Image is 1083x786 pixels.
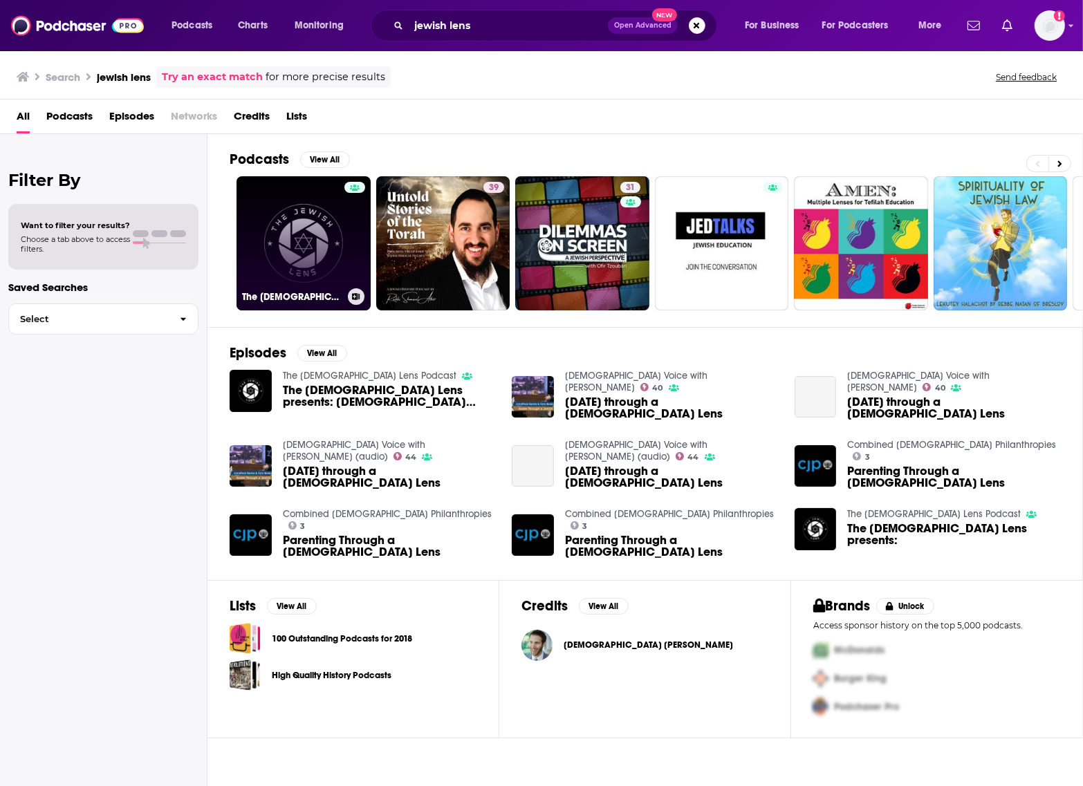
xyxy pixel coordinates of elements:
a: CreditsView All [521,597,629,615]
a: The Jewish Lens Podcast [847,508,1021,520]
p: Access sponsor history on the top 5,000 podcasts. [813,620,1060,630]
a: Jewish Voice with Jonathan Bernis (audio) [565,439,707,462]
span: [DATE] through a [DEMOGRAPHIC_DATA] Lens [565,396,778,420]
a: Jewish Voice with Jonathan Bernis [565,370,707,393]
a: The Jewish Lens presents: [795,508,837,550]
a: Podcasts [46,105,93,133]
a: Rabbi Lex Rofeberg [564,639,733,651]
button: View All [267,598,317,615]
span: More [918,16,942,35]
a: Combined Jewish Philanthropies [283,508,492,520]
a: Parenting Through a Jewish Lens [230,514,272,556]
button: Rabbi Lex RofebergRabbi Lex Rofeberg [521,623,768,667]
a: Easter through a Jewish Lens [565,396,778,420]
span: Choose a tab above to access filters. [21,234,130,254]
a: 31 [515,176,649,310]
input: Search podcasts, credits, & more... [409,15,608,37]
a: The Jewish Lens presents: Jewish Activist Shabbos Kestenbaum! [230,370,272,412]
a: Episodes [109,105,154,133]
a: Easter through a Jewish Lens [230,445,272,487]
a: High Quality History Podcasts [272,668,391,683]
a: Parenting Through a Jewish Lens [283,534,496,558]
span: Parenting Through a [DEMOGRAPHIC_DATA] Lens [847,465,1060,489]
span: 44 [405,454,416,460]
a: Charts [229,15,276,37]
span: 3 [300,523,305,530]
span: Networks [171,105,217,133]
a: 44 [676,452,699,460]
svg: Add a profile image [1054,10,1065,21]
img: Parenting Through a Jewish Lens [512,514,554,556]
button: Unlock [876,598,935,615]
span: Monitoring [295,16,344,35]
img: Rabbi Lex Rofeberg [521,630,553,661]
button: open menu [735,15,817,37]
button: Send feedback [992,71,1061,83]
a: 100 Outstanding Podcasts for 2018 [272,631,412,646]
a: 3 [853,452,870,460]
span: 40 [935,385,945,391]
button: open menu [285,15,362,37]
a: Try an exact match [162,69,263,85]
span: 39 [489,181,499,195]
a: 39 [483,182,504,193]
button: open menu [813,15,909,37]
img: Second Pro Logo [808,664,834,693]
h3: jewish lens [97,71,151,84]
button: View All [297,345,347,362]
span: Burger King [834,673,887,684]
span: The [DEMOGRAPHIC_DATA] Lens presents: [DEMOGRAPHIC_DATA] Activist Shabbos [PERSON_NAME]! [283,384,496,408]
h2: Lists [230,597,256,615]
a: 100 Outstanding Podcasts for 2018 [230,623,261,654]
h3: The [DEMOGRAPHIC_DATA] Lens Podcast [242,291,342,303]
img: First Pro Logo [808,636,834,664]
span: Want to filter your results? [21,221,130,230]
a: Parenting Through a Jewish Lens [795,445,837,487]
a: 39 [376,176,510,310]
h3: Search [46,71,80,84]
span: [DATE] through a [DEMOGRAPHIC_DATA] Lens [565,465,778,489]
button: Show profile menu [1035,10,1065,41]
a: Show notifications dropdown [962,14,985,37]
a: Easter through a Jewish Lens [795,376,837,418]
span: for more precise results [266,69,385,85]
span: Open Advanced [614,22,672,29]
img: Easter through a Jewish Lens [512,376,554,418]
a: The Jewish Lens presents: [847,523,1060,546]
a: Easter through a Jewish Lens [283,465,496,489]
a: Jewish Voice with Jonathan Bernis (audio) [283,439,425,462]
a: Easter through a Jewish Lens [512,445,554,487]
span: Charts [238,16,268,35]
span: Select [9,315,169,324]
a: EpisodesView All [230,344,347,362]
button: open menu [162,15,230,37]
span: Parenting Through a [DEMOGRAPHIC_DATA] Lens [565,534,778,558]
h2: Credits [521,597,568,615]
span: Parenting Through a [DEMOGRAPHIC_DATA] Lens [283,534,496,558]
a: The [DEMOGRAPHIC_DATA] Lens Podcast [237,176,371,310]
img: Podchaser - Follow, Share and Rate Podcasts [11,12,144,39]
a: Lists [286,105,307,133]
h2: Podcasts [230,151,289,168]
span: 31 [626,181,635,195]
h2: Episodes [230,344,286,362]
a: All [17,105,30,133]
span: For Podcasters [822,16,889,35]
span: Podchaser Pro [834,701,899,713]
img: Third Pro Logo [808,693,834,721]
h2: Brands [813,597,871,615]
button: View All [300,151,350,168]
button: View All [579,598,629,615]
a: 3 [288,521,306,530]
span: New [652,8,677,21]
h2: Filter By [8,170,198,190]
a: 40 [923,383,945,391]
a: ListsView All [230,597,317,615]
a: Credits [234,105,270,133]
